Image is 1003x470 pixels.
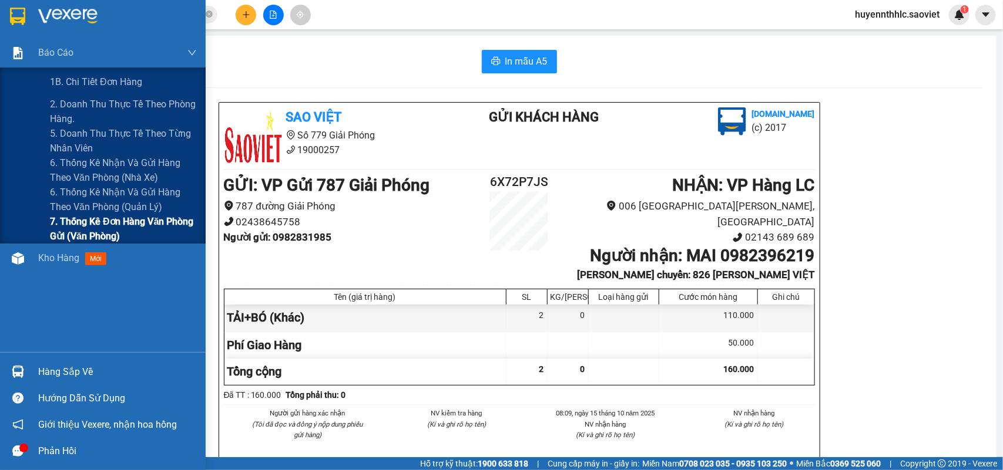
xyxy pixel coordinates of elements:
span: Cung cấp máy in - giấy in: [548,457,639,470]
span: Tổng cộng [227,364,282,378]
span: mới [85,252,106,265]
span: 1 [962,5,967,13]
span: huyennthhlc.saoviet [846,7,949,22]
span: close-circle [206,9,213,21]
li: 787 đường Giải Phóng [224,198,470,214]
span: aim [296,11,304,19]
li: 006 [GEOGRAPHIC_DATA][PERSON_NAME], [GEOGRAPHIC_DATA] [568,198,814,229]
span: notification [12,419,24,430]
b: NHẬN : VP Hàng LC [672,175,814,195]
img: icon-new-feature [954,9,965,20]
span: 6. Thống kê nhận và gửi hàng theo văn phòng (quản lý) [50,185,197,214]
span: environment [286,130,296,140]
span: | [890,457,891,470]
span: Hỗ trợ kỹ thuật: [420,457,528,470]
li: [PERSON_NAME] [PERSON_NAME] [545,455,666,465]
div: Đã TT : 160.000 [224,388,281,401]
span: environment [224,201,234,211]
strong: 1900 633 818 [478,459,528,468]
i: (Kí và ghi rõ họ tên) [576,431,635,439]
div: Phản hồi [38,442,197,460]
button: plus [236,5,256,25]
div: Ghi chú [761,292,811,302]
span: message [12,445,24,457]
span: close-circle [206,11,213,18]
span: Báo cáo [38,45,73,60]
b: Gửi khách hàng [489,110,599,124]
span: printer [491,56,501,67]
li: NV nhận hàng [694,408,815,418]
span: | [537,457,539,470]
span: 6. Thống kê nhận và gửi hàng theo văn phòng (nhà xe) [50,155,197,185]
span: Giới thiệu Vexere, nhận hoa hồng [38,417,177,432]
div: 0 [548,305,589,331]
strong: 0369 525 060 [830,459,881,468]
span: 0 [581,364,585,374]
div: Cước món hàng [662,292,754,302]
span: copyright [938,459,946,468]
div: Tên (giá trị hàng) [227,292,503,302]
span: down [187,48,197,58]
span: caret-down [981,9,991,20]
span: 2. Doanh thu thực tế theo phòng hàng. [50,97,197,126]
div: Phí Giao Hàng [224,332,506,359]
b: Tổng phải thu: 0 [286,390,346,400]
li: 02143 689 689 [568,229,814,245]
img: logo-vxr [10,8,25,25]
div: 2 [506,305,548,331]
li: (c) 2017 [752,120,815,135]
b: Sao Việt [286,110,342,124]
b: [DOMAIN_NAME] [752,109,815,119]
li: 08:09, ngày 15 tháng 10 năm 2025 [545,408,666,418]
b: Người nhận : MAI 0982396219 [590,246,814,265]
span: environment [606,201,616,211]
div: TẢI+BÓ (Khác) [224,305,506,331]
h2: 6X72P7JS [470,173,569,192]
img: logo.jpg [718,107,746,136]
span: 2 [539,364,544,374]
div: Loại hàng gửi [592,292,656,302]
div: Hàng sắp về [38,363,197,381]
span: plus [242,11,250,19]
img: warehouse-icon [12,366,24,378]
span: question-circle [12,393,24,404]
b: [PERSON_NAME] chuyển: 826 [PERSON_NAME] VIỆT [577,269,814,280]
i: (Tôi đã đọc và đồng ý nộp dung phiếu gửi hàng) [252,420,363,439]
button: file-add [263,5,284,25]
span: Miền Bắc [796,457,881,470]
li: 19000257 [224,143,442,157]
img: logo.jpg [224,107,283,166]
b: Người gửi : 0982831985 [224,231,332,243]
li: NV nhận hàng [545,419,666,430]
img: warehouse-icon [12,252,24,265]
li: Số 779 Giải Phóng [224,128,442,143]
div: KG/[PERSON_NAME] [551,292,585,302]
strong: 0708 023 035 - 0935 103 250 [679,459,787,468]
span: file-add [269,11,277,19]
span: 1B. Chi tiết đơn hàng [50,75,143,89]
span: Miền Nam [642,457,787,470]
div: SL [509,292,544,302]
li: NV kiểm tra hàng [396,408,517,418]
button: aim [290,5,311,25]
span: phone [733,232,743,242]
li: Người gửi hàng xác nhận [247,408,368,418]
span: 7. Thống kê đơn hàng văn phòng gửi (văn phòng) [50,214,197,244]
span: phone [286,145,296,154]
div: Hướng dẫn sử dụng [38,390,197,407]
sup: 1 [961,5,969,13]
img: solution-icon [12,47,24,59]
b: GỬI : VP Gửi 787 Giải Phóng [224,175,430,195]
span: ⚪️ [790,461,793,466]
i: (Kí và ghi rõ họ tên) [427,420,486,428]
span: phone [224,217,234,226]
li: 02438645758 [224,214,470,230]
span: 5. Doanh thu thực tế theo từng nhân viên [50,126,197,155]
div: 50.000 [659,332,758,359]
span: 160.000 [724,364,754,374]
button: printerIn mẫu A5 [482,50,557,73]
i: (Kí và ghi rõ họ tên) [725,420,784,428]
div: 110.000 [659,305,758,331]
button: caret-down [975,5,996,25]
span: In mẫu A5 [505,54,548,69]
